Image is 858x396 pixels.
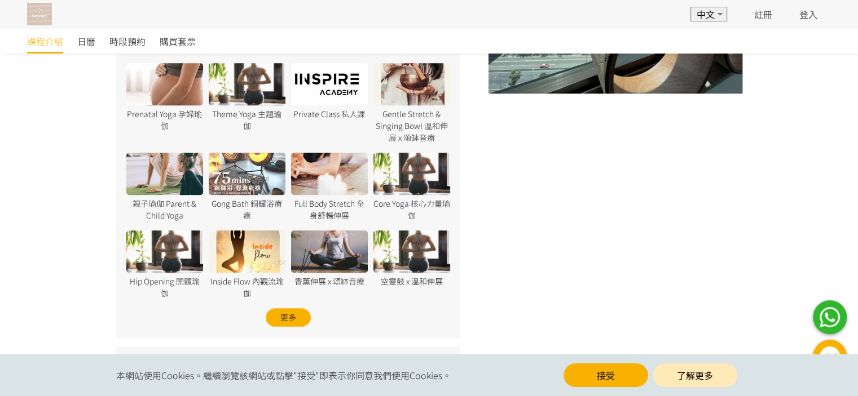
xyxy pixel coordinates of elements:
a: 課程介紹 [27,29,63,54]
div: Private Class 私人課 [291,108,368,120]
a: 註冊 [754,7,772,21]
span: 購買套票 [160,34,196,48]
div: Theme Yoga 主題瑜伽 [209,108,285,132]
button: 接受 [564,363,648,387]
div: Core Yoga 核心力量瑜伽 [373,198,450,221]
div: 親子瑜伽 Parent & Child Yoga [126,198,203,221]
div: 香薰伸展 x 頌缽音療 [291,275,368,287]
span: 課程介紹 [27,34,63,48]
div: Prenatal Yoga 孕婦瑜伽 [126,108,203,132]
a: 日曆 [77,29,95,54]
div: Inside Flow 內觀流瑜伽 [209,275,285,299]
div: Gentle Stretch & Singing Bowl 溫和伸展 x 頌缽音療 [373,108,450,144]
a: 了解更多 [653,363,737,387]
span: 本網站使用Cookies。繼續瀏覽該網站或點擊"接受"即表示你同意我們使用Cookies。 [116,368,451,382]
span: 日曆 [77,34,95,48]
a: 時段預約 [109,29,146,54]
span: 時段預約 [109,34,146,48]
a: 登入 [799,7,817,21]
img: T57dtJh47iSJKDtQ57dN6xVUMYY2M0XQuGF02OI4.png [27,3,52,25]
div: Gong Bath 銅鑼浴療癒 [209,198,285,221]
a: 購買套票 [160,29,196,54]
div: 空靈鼓 x 溫和伸展 [373,275,450,287]
div: Full Body Stretch 全身舒暢伸展 [291,198,368,221]
div: Hip Opening 開髖瑜伽 [126,275,203,299]
div: 更多 [266,308,311,327]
